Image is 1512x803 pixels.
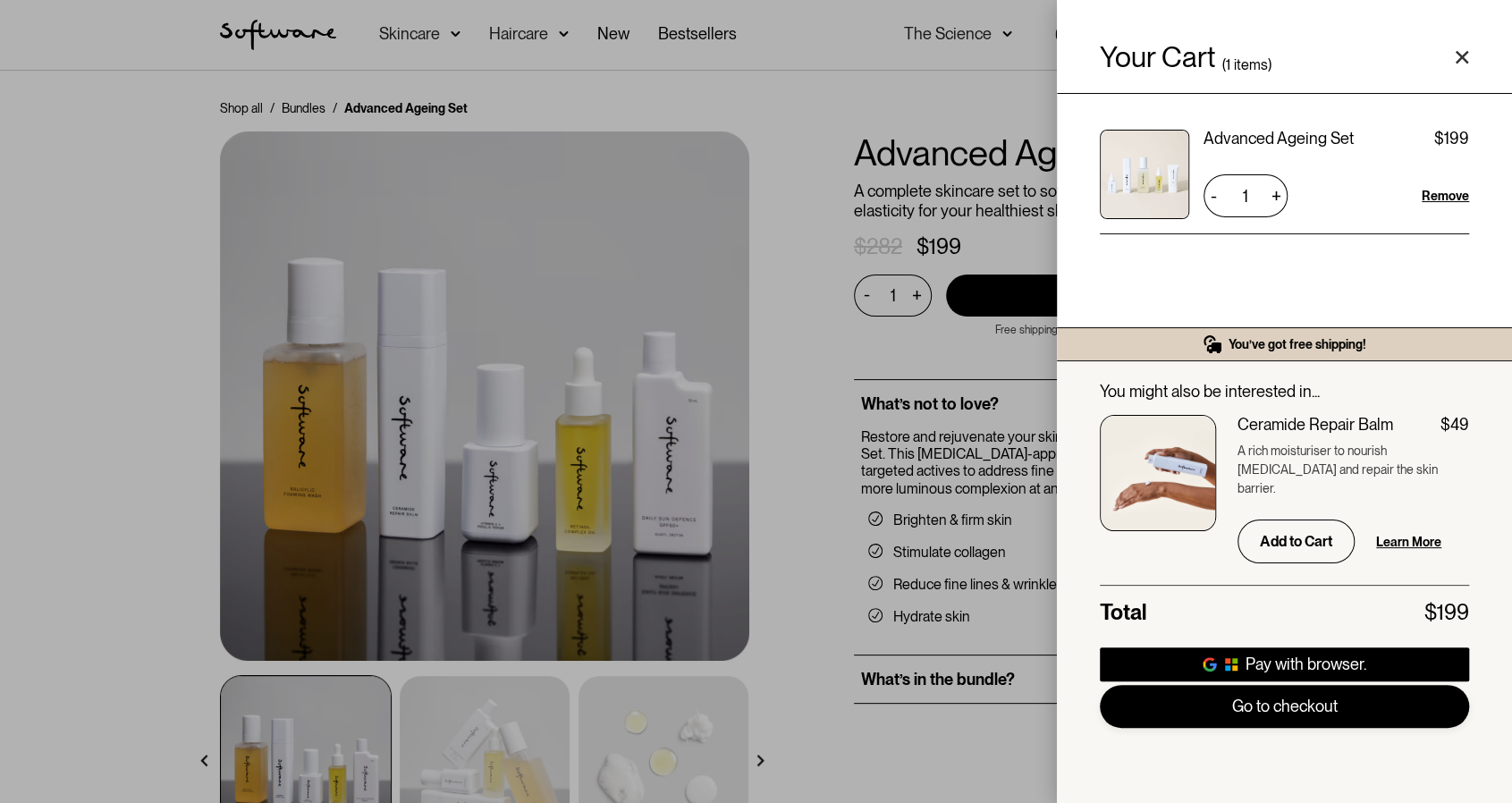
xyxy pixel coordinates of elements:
[1246,655,1366,673] div: Pay with browser.
[1234,59,1271,72] div: items)
[1440,415,1469,435] div: $49
[1100,383,1469,401] div: You might also be interested in...
[1100,647,1469,681] a: Pay with browser.
[1100,685,1469,728] a: Go to checkout
[1222,59,1226,72] div: (
[1422,187,1469,205] a: Remove item from cart
[1204,182,1223,210] div: -
[1226,59,1230,72] div: 1
[1237,442,1469,498] p: A rich moisturiser to nourish [MEDICAL_DATA] and repair the skin barrier.
[1376,533,1441,551] a: Learn More
[1455,50,1469,64] a: Close cart
[1237,415,1393,435] div: Ceramide Repair Balm
[1100,43,1215,72] h4: Your Cart
[1229,336,1366,352] div: You’ve got free shipping!
[1204,130,1354,148] div: Advanced Ageing Set
[1434,130,1469,148] div: $199
[1237,520,1355,563] input: Add to Cart
[1265,182,1288,210] div: +
[1422,187,1469,205] div: Remove
[1424,600,1469,626] div: $199
[1100,415,1216,531] img: Ceramide Repair Balm
[1100,600,1146,626] div: Total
